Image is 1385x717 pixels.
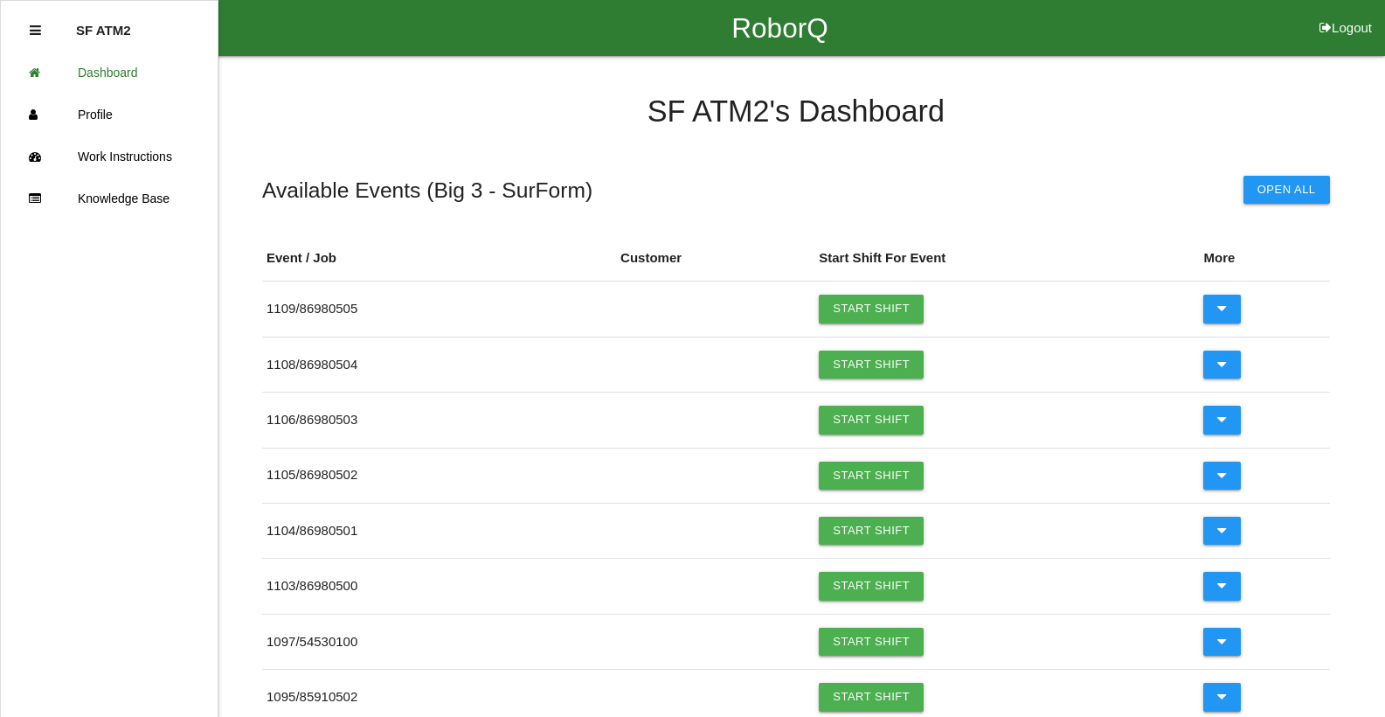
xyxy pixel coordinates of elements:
[616,235,814,282] th: Customer
[30,10,41,52] div: Close
[819,572,924,600] a: Start Shift
[262,559,616,614] td: 1103 / 86980500
[814,235,1199,282] th: Start Shift For Event
[262,448,616,503] td: 1105 / 86980502
[819,683,924,711] a: Start Shift
[1,136,218,178] a: Work Instructions
[262,393,616,448] td: 1106 / 86980503
[262,235,616,282] th: Event / Job
[262,95,1330,129] h4: SF ATM2 's Dashboard
[1,94,218,136] a: Profile
[262,337,616,392] td: 1108 / 86980504
[819,517,924,545] a: Start Shift
[819,295,924,323] a: Start Shift
[1199,235,1329,282] th: More
[262,614,616,669] td: 1097 / 54530100
[1243,176,1330,204] button: Open All
[819,462,924,490] a: Start Shift
[819,351,924,379] a: Start Shift
[1,52,218,94] a: Dashboard
[819,406,924,434] a: Start Shift
[262,282,616,337] td: 1109 / 86980505
[76,10,131,38] p: SF ATM2
[262,178,592,202] h5: Available Events ( Big 3 - SurForm )
[1,178,218,219] a: Knowledge Base
[262,503,616,558] td: 1104 / 86980501
[819,628,924,656] a: Start Shift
